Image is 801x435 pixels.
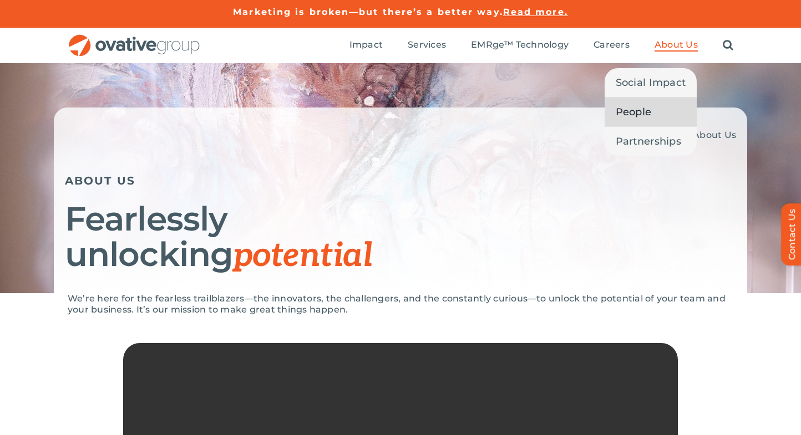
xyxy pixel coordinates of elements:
[408,39,446,52] a: Services
[471,39,569,50] span: EMRge™ Technology
[594,39,630,52] a: Careers
[660,130,736,140] span: »
[693,130,736,140] span: About Us
[503,7,568,17] a: Read more.
[233,236,372,276] span: potential
[349,28,733,63] nav: Menu
[616,75,686,90] span: Social Impact
[349,39,383,50] span: Impact
[616,134,681,149] span: Partnerships
[616,104,652,120] span: People
[68,33,201,44] a: OG_Full_horizontal_RGB
[68,293,733,315] p: We’re here for the fearless trailblazers—the innovators, the challengers, and the constantly curi...
[723,39,733,52] a: Search
[605,98,697,126] a: People
[471,39,569,52] a: EMRge™ Technology
[408,39,446,50] span: Services
[65,174,736,187] h5: ABOUT US
[605,127,697,156] a: Partnerships
[655,39,698,52] a: About Us
[65,201,736,274] h1: Fearlessly unlocking
[605,68,697,97] a: Social Impact
[233,7,503,17] a: Marketing is broken—but there’s a better way.
[655,39,698,50] span: About Us
[349,39,383,52] a: Impact
[594,39,630,50] span: Careers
